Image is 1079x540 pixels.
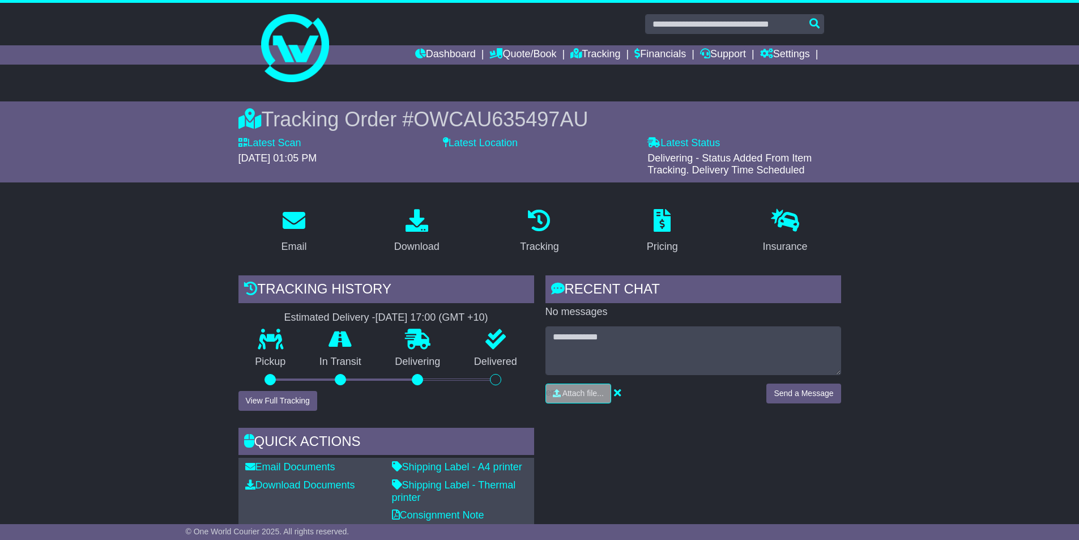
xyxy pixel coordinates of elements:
div: Insurance [763,239,808,254]
button: Send a Message [766,384,841,403]
a: Email Documents [245,461,335,473]
span: OWCAU635497AU [413,108,588,131]
a: Support [700,45,746,65]
span: Delivering - Status Added From Item Tracking. Delivery Time Scheduled [647,152,812,176]
a: Consignment Note [392,509,484,521]
a: Tracking [513,205,566,258]
label: Latest Scan [238,137,301,150]
a: Dashboard [415,45,476,65]
div: Download [394,239,440,254]
div: RECENT CHAT [545,275,841,306]
a: Shipping Label - Thermal printer [392,479,516,503]
p: Pickup [238,356,303,368]
a: Quote/Book [489,45,556,65]
a: Email [274,205,314,258]
a: Insurance [756,205,815,258]
a: Download Documents [245,479,355,491]
div: Tracking Order # [238,107,841,131]
span: [DATE] 01:05 PM [238,152,317,164]
a: Financials [634,45,686,65]
p: No messages [545,306,841,318]
a: Settings [760,45,810,65]
label: Latest Location [443,137,518,150]
span: © One World Courier 2025. All rights reserved. [186,527,349,536]
div: Pricing [647,239,678,254]
p: In Transit [302,356,378,368]
div: Tracking history [238,275,534,306]
div: Email [281,239,306,254]
a: Pricing [639,205,685,258]
p: Delivering [378,356,458,368]
div: [DATE] 17:00 (GMT +10) [376,312,488,324]
p: Delivered [457,356,534,368]
a: Tracking [570,45,620,65]
a: Download [387,205,447,258]
button: View Full Tracking [238,391,317,411]
a: Shipping Label - A4 printer [392,461,522,473]
div: Quick Actions [238,428,534,458]
div: Tracking [520,239,558,254]
label: Latest Status [647,137,720,150]
div: Estimated Delivery - [238,312,534,324]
